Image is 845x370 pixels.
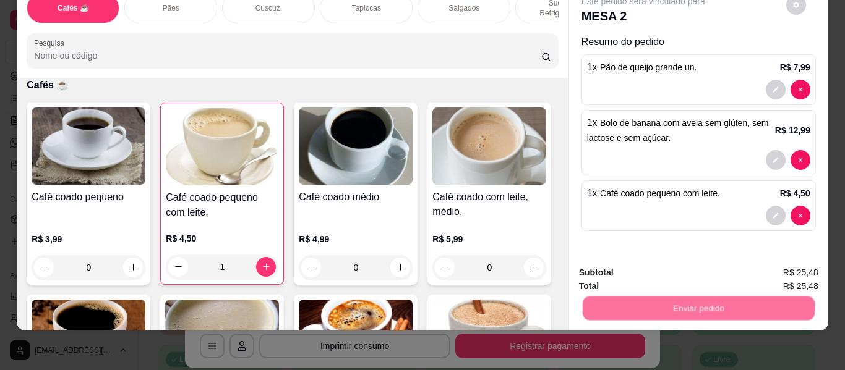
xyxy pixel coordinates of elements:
p: 1 x [587,116,775,145]
button: Enviar pedido [582,296,814,321]
p: Cafés ☕ [58,3,89,13]
button: decrease-product-quantity [791,150,810,170]
label: Pesquisa [34,38,69,48]
button: increase-product-quantity [524,258,544,277]
img: product-image [432,107,546,185]
p: Resumo do pedido [581,35,816,49]
p: R$ 4,99 [299,233,413,245]
p: R$ 4,50 [166,232,278,245]
img: product-image [166,108,278,185]
span: R$ 25,48 [783,279,818,293]
p: R$ 4,50 [780,187,810,200]
button: decrease-product-quantity [791,80,810,99]
h4: Café coado pequeno [32,190,145,204]
button: decrease-product-quantity [766,150,786,170]
p: Cuscuz. [255,3,282,13]
p: Tapiocas [352,3,381,13]
button: increase-product-quantity [123,258,143,277]
p: R$ 5,99 [432,233,546,245]
button: decrease-product-quantity [168,257,188,277]
button: decrease-product-quantity [766,80,786,99]
p: MESA 2 [581,7,705,25]
strong: Total [579,281,599,291]
h4: Café coado médio [299,190,413,204]
p: Cafés ☕ [27,78,558,93]
button: increase-product-quantity [256,257,276,277]
p: R$ 3,99 [32,233,145,245]
button: decrease-product-quantity [766,206,786,225]
p: R$ 12,99 [775,124,810,137]
button: increase-product-quantity [390,258,410,277]
p: 1 x [587,60,697,75]
input: Pesquisa [34,49,541,62]
p: Pães [163,3,179,13]
p: 1 x [587,186,720,201]
span: Bolo de banana com aveia sem glúten, sem lactose e sem açúcar. [587,118,769,143]
span: Pão de queijo grande un. [600,62,697,72]
img: product-image [299,107,413,185]
button: decrease-product-quantity [435,258,455,277]
button: decrease-product-quantity [301,258,321,277]
h4: Café coado pequeno com leite. [166,190,278,220]
span: Café coado pequeno com leite. [600,188,720,198]
button: decrease-product-quantity [791,206,810,225]
p: Salgados [448,3,479,13]
h4: Café coado com leite, médio. [432,190,546,219]
img: product-image [32,107,145,185]
p: R$ 7,99 [780,61,810,74]
button: decrease-product-quantity [34,258,54,277]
